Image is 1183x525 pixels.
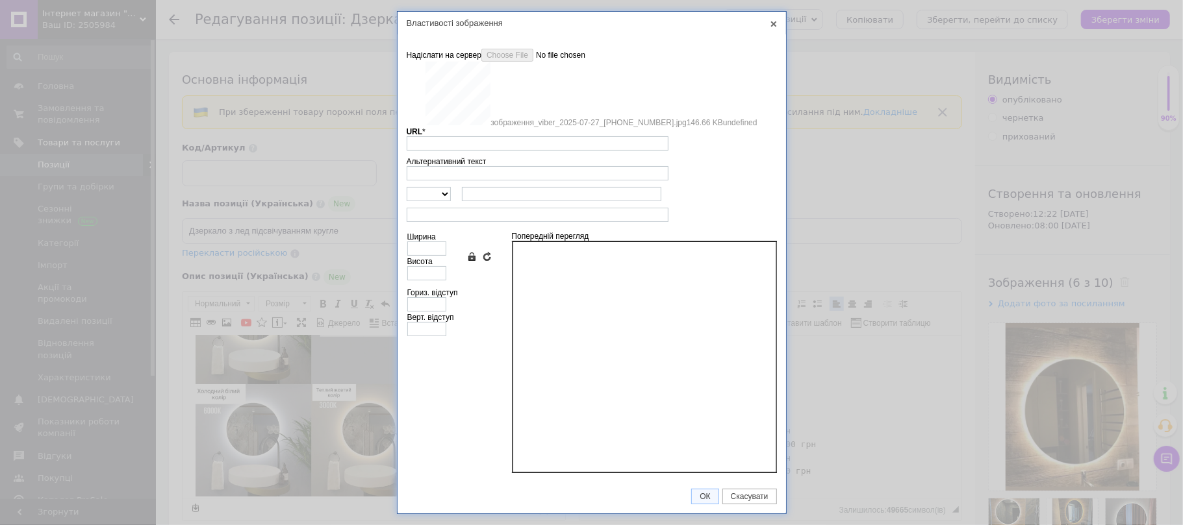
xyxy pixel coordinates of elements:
[407,288,458,297] label: Гориз. відступ
[691,489,719,504] a: ОК
[687,62,723,127] td: 146.66 KB
[407,257,433,266] label: Висота
[407,232,436,241] label: Ширина
[692,492,718,501] span: ОК
[398,12,786,34] div: Властивості зображення
[407,157,487,166] label: Альтернативний текст
[407,51,482,60] span: Надіслати на сервер
[13,62,370,143] pre: Переведенный текст: Дополнительные функции: Округление углов 200 грн Сенсорный выключатель подсве...
[768,18,780,30] a: Закрити
[481,49,629,62] input: Надіслати на сервер
[13,13,370,53] p: Зеркало с фоновой лед подсветкой круглое Подсветка на выбор (холодная, теплая, дневная) Изготовле...
[466,251,477,262] a: Зберегти пропорції
[512,232,776,473] div: Попередній перегляд
[723,118,757,127] button: undefined
[722,489,777,504] a: Скасувати
[407,49,630,62] label: Надіслати на сервер
[13,13,370,143] body: Редактор, 36A2D292-4172-4755-B168-76C0AB0AFB4E
[490,62,687,127] td: зображення_viber_2025-07-27_[PHONE_NUMBER].jpg
[407,313,454,322] label: Верт. відступ
[407,127,426,136] label: URL
[407,45,777,480] div: Інформація про зображення
[482,251,492,262] a: Очистити поля розмірів
[723,492,776,501] span: Скасувати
